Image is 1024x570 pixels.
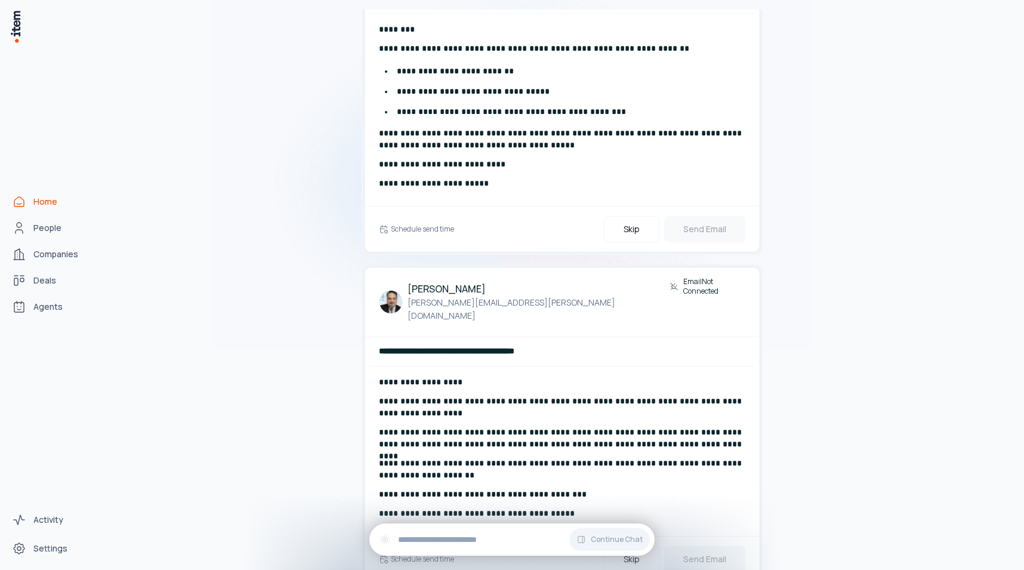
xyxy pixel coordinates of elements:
[7,269,98,292] a: Deals
[33,196,57,208] span: Home
[7,537,98,560] a: Settings
[7,242,98,266] a: Companies
[7,295,98,319] a: Agents
[33,222,61,234] span: People
[379,290,403,314] img: Aaron Nilsson
[10,10,21,44] img: Item Brain Logo
[7,508,98,532] a: Activity
[33,543,67,554] span: Settings
[33,514,63,526] span: Activity
[591,535,643,544] span: Continue Chat
[369,523,655,556] div: Continue Chat
[7,190,98,214] a: Home
[33,301,63,313] span: Agents
[683,277,745,296] span: Email Not Connected
[33,248,78,260] span: Companies
[391,554,454,564] h6: Schedule send time
[569,528,650,551] button: Continue Chat
[604,216,659,242] button: Skip
[7,216,98,240] a: People
[408,296,665,322] p: [PERSON_NAME][EMAIL_ADDRESS][PERSON_NAME][DOMAIN_NAME]
[408,282,665,296] h4: [PERSON_NAME]
[391,224,454,234] h6: Schedule send time
[33,275,56,286] span: Deals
